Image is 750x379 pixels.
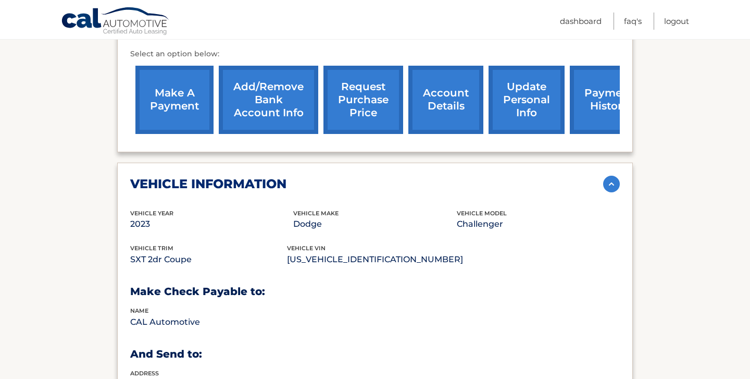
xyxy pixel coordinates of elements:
p: 2023 [130,217,293,231]
p: SXT 2dr Coupe [130,252,287,267]
span: name [130,307,148,314]
p: [US_VEHICLE_IDENTIFICATION_NUMBER] [287,252,463,267]
a: Cal Automotive [61,7,170,37]
a: account details [408,66,483,134]
span: vehicle model [457,210,507,217]
span: vehicle trim [130,244,173,252]
span: vehicle vin [287,244,326,252]
a: FAQ's [624,13,642,30]
span: vehicle make [293,210,339,217]
p: CAL Automotive [130,315,293,329]
a: request purchase price [323,66,403,134]
span: vehicle Year [130,210,173,217]
h2: vehicle information [130,176,286,192]
img: accordion-active.svg [603,176,620,192]
a: Dashboard [560,13,602,30]
h3: Make Check Payable to: [130,285,620,298]
a: make a payment [135,66,214,134]
p: Challenger [457,217,620,231]
span: address [130,370,159,377]
a: Logout [664,13,689,30]
a: payment history [570,66,648,134]
p: Dodge [293,217,456,231]
a: update personal info [489,66,565,134]
a: Add/Remove bank account info [219,66,318,134]
p: Select an option below: [130,48,620,60]
h3: And Send to: [130,348,620,361]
